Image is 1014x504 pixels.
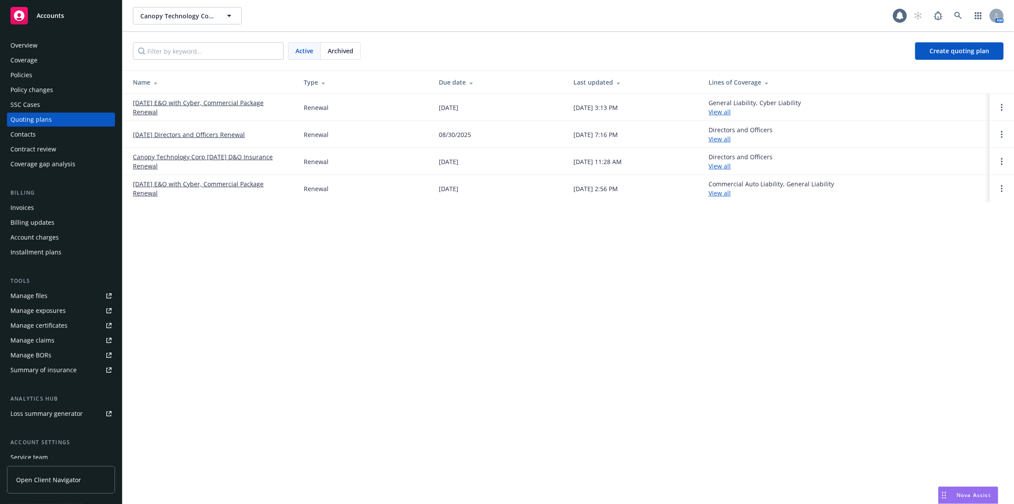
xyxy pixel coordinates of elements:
[7,394,115,403] div: Analytics hub
[10,304,66,318] div: Manage exposures
[997,156,1007,167] a: Open options
[133,179,290,198] a: [DATE] E&O with Cyber, Commercial Package Renewal
[10,98,40,112] div: SSC Cases
[7,363,115,377] a: Summary of insurance
[304,184,329,193] div: Renewal
[573,103,618,112] div: [DATE] 3:13 PM
[133,152,290,171] a: Canopy Technology Corp [DATE] D&O Insurance Renewal
[133,78,290,87] div: Name
[133,98,290,117] a: [DATE] E&O with Cyber, Commercial Package Renewal
[10,53,37,67] div: Coverage
[10,407,83,421] div: Loss summary generator
[997,102,1007,113] a: Open options
[7,333,115,347] a: Manage claims
[7,127,115,141] a: Contacts
[10,201,34,215] div: Invoices
[7,450,115,464] a: Service team
[10,83,53,97] div: Policy changes
[10,319,68,333] div: Manage certificates
[929,7,947,24] a: Report a Bug
[709,108,731,116] a: View all
[7,53,115,67] a: Coverage
[7,277,115,285] div: Tools
[7,68,115,82] a: Policies
[7,319,115,333] a: Manage certificates
[133,7,242,24] button: Canopy Technology Corp.
[709,78,983,87] div: Lines of Coverage
[7,304,115,318] a: Manage exposures
[37,12,64,19] span: Accounts
[7,289,115,303] a: Manage files
[304,78,425,87] div: Type
[10,450,48,464] div: Service team
[573,130,618,139] div: [DATE] 7:16 PM
[7,38,115,52] a: Overview
[10,113,52,127] div: Quoting plans
[16,475,81,484] span: Open Client Navigator
[7,348,115,362] a: Manage BORs
[304,103,329,112] div: Renewal
[133,130,245,139] a: [DATE] Directors and Officers Renewal
[915,42,1004,60] a: Create quoting plan
[439,78,560,87] div: Due date
[709,189,731,197] a: View all
[709,125,773,144] div: Directors and Officers
[10,245,61,259] div: Installment plans
[7,189,115,197] div: Billing
[997,129,1007,140] a: Open options
[939,487,950,504] div: Drag to move
[709,98,801,117] div: General Liability, Cyber Liability
[970,7,987,24] a: Switch app
[304,130,329,139] div: Renewal
[7,245,115,259] a: Installment plans
[7,438,115,447] div: Account settings
[929,47,989,55] span: Create quoting plan
[7,113,115,127] a: Quoting plans
[909,7,927,24] a: Start snowing
[439,130,471,139] div: 08/30/2025
[709,179,834,198] div: Commercial Auto Liability, General Liability
[439,157,458,166] div: [DATE]
[10,38,37,52] div: Overview
[10,68,32,82] div: Policies
[573,157,622,166] div: [DATE] 11:28 AM
[997,183,1007,194] a: Open options
[140,11,216,21] span: Canopy Technology Corp.
[956,491,991,499] span: Nova Assist
[10,363,77,377] div: Summary of insurance
[295,46,313,55] span: Active
[7,157,115,171] a: Coverage gap analysis
[950,7,967,24] a: Search
[439,184,458,193] div: [DATE]
[573,184,618,193] div: [DATE] 2:56 PM
[7,216,115,230] a: Billing updates
[328,46,353,55] span: Archived
[10,157,75,171] div: Coverage gap analysis
[7,98,115,112] a: SSC Cases
[439,103,458,112] div: [DATE]
[7,201,115,215] a: Invoices
[304,157,329,166] div: Renewal
[709,152,773,171] div: Directors and Officers
[7,3,115,28] a: Accounts
[10,348,51,362] div: Manage BORs
[938,487,998,504] button: Nova Assist
[709,135,731,143] a: View all
[10,142,56,156] div: Contract review
[133,42,284,60] input: Filter by keyword...
[7,230,115,244] a: Account charges
[10,333,54,347] div: Manage claims
[709,162,731,170] a: View all
[7,142,115,156] a: Contract review
[7,83,115,97] a: Policy changes
[10,289,47,303] div: Manage files
[10,127,36,141] div: Contacts
[10,216,54,230] div: Billing updates
[573,78,695,87] div: Last updated
[7,407,115,421] a: Loss summary generator
[10,230,59,244] div: Account charges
